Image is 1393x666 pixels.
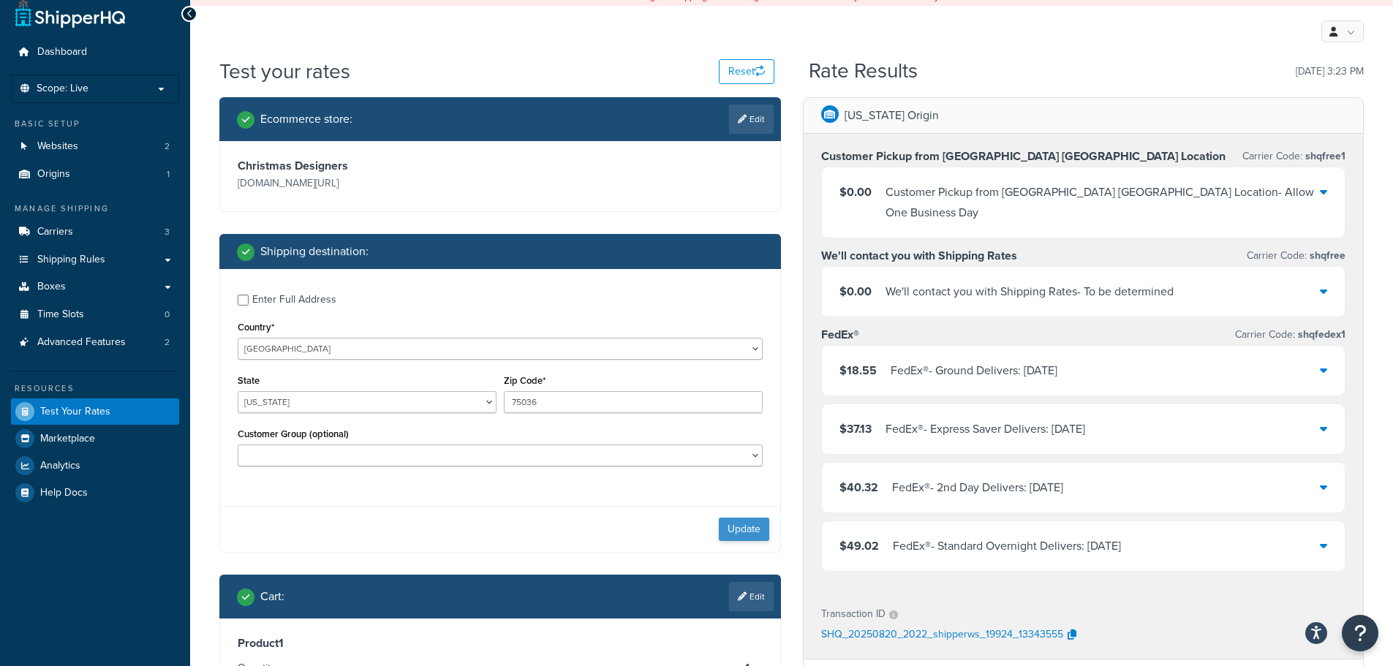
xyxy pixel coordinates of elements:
[1247,246,1345,266] p: Carrier Code:
[1242,146,1345,167] p: Carrier Code:
[839,283,872,300] span: $0.00
[11,161,179,188] a: Origins1
[11,161,179,188] li: Origins
[821,249,1017,263] h3: We'll contact you with Shipping Rates
[11,480,179,506] a: Help Docs
[252,290,336,310] div: Enter Full Address
[809,60,918,83] h2: Rate Results
[260,245,369,258] h2: Shipping destination :
[37,168,70,181] span: Origins
[891,360,1057,381] div: FedEx® - Ground Delivers: [DATE]
[260,113,352,126] h2: Ecommerce store :
[11,39,179,66] a: Dashboard
[821,624,1063,646] p: SHQ_20250820_2022_shipperws_19924_13343555
[260,590,284,603] h2: Cart :
[719,59,774,84] button: Reset
[11,301,179,328] a: Time Slots0
[1307,248,1345,263] span: shqfree
[821,604,886,624] p: Transaction ID
[238,173,497,194] p: [DOMAIN_NAME][URL]
[165,336,170,349] span: 2
[11,398,179,425] a: Test Your Rates
[11,329,179,356] a: Advanced Features2
[11,203,179,215] div: Manage Shipping
[238,295,249,306] input: Enter Full Address
[238,636,763,651] h3: Product 1
[11,219,179,246] li: Carriers
[839,183,872,200] span: $0.00
[40,433,95,445] span: Marketplace
[504,375,546,386] label: Zip Code*
[886,419,1085,439] div: FedEx® - Express Saver Delivers: [DATE]
[821,328,859,342] h3: FedEx®
[11,133,179,160] a: Websites2
[839,479,878,496] span: $40.32
[238,322,274,333] label: Country*
[11,219,179,246] a: Carriers3
[40,406,110,418] span: Test Your Rates
[11,425,179,452] a: Marketplace
[729,582,774,611] a: Edit
[238,375,260,386] label: State
[11,273,179,300] a: Boxes
[1296,61,1364,82] p: [DATE] 3:23 PM
[11,382,179,395] div: Resources
[845,105,939,126] p: [US_STATE] Origin
[37,226,73,238] span: Carriers
[219,57,350,86] h1: Test your rates
[40,460,80,472] span: Analytics
[719,518,769,541] button: Update
[37,309,84,321] span: Time Slots
[165,140,170,153] span: 2
[1295,327,1345,342] span: shqfedex1
[893,536,1121,556] div: FedEx® - Standard Overnight Delivers: [DATE]
[37,254,105,266] span: Shipping Rules
[886,281,1174,302] div: We'll contact you with Shipping Rates - To be determined
[11,301,179,328] li: Time Slots
[1235,325,1345,345] p: Carrier Code:
[839,537,879,554] span: $49.02
[11,246,179,273] a: Shipping Rules
[11,329,179,356] li: Advanced Features
[839,420,872,437] span: $37.13
[37,140,78,153] span: Websites
[11,453,179,479] a: Analytics
[165,309,170,321] span: 0
[821,149,1226,164] h3: Customer Pickup from [GEOGRAPHIC_DATA] [GEOGRAPHIC_DATA] Location
[886,182,1321,223] div: Customer Pickup from [GEOGRAPHIC_DATA] [GEOGRAPHIC_DATA] Location - Allow One Business Day
[11,118,179,130] div: Basic Setup
[11,133,179,160] li: Websites
[37,281,66,293] span: Boxes
[37,336,126,349] span: Advanced Features
[238,159,497,173] h3: Christmas Designers
[37,83,88,95] span: Scope: Live
[892,477,1063,498] div: FedEx® - 2nd Day Delivers: [DATE]
[165,226,170,238] span: 3
[37,46,87,58] span: Dashboard
[40,487,88,499] span: Help Docs
[238,428,349,439] label: Customer Group (optional)
[839,362,877,379] span: $18.55
[1342,615,1378,651] button: Open Resource Center
[729,105,774,134] a: Edit
[1302,148,1345,164] span: shqfree1
[167,168,170,181] span: 1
